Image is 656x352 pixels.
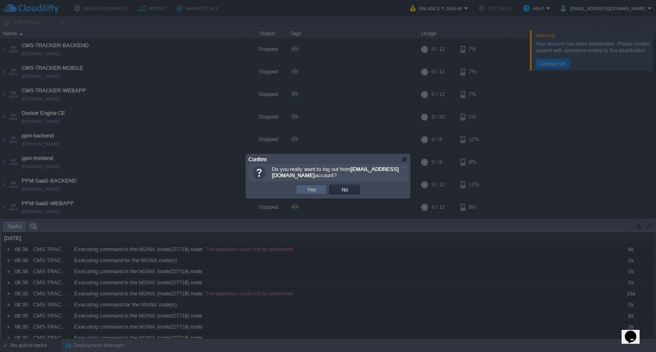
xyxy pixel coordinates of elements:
[305,186,319,193] button: Yes
[622,319,648,344] iframe: chat widget
[272,166,399,178] b: [EMAIL_ADDRESS][DOMAIN_NAME]
[272,166,399,178] span: Do you really want to log out from account?
[339,186,351,193] button: No
[248,156,267,162] span: Confirm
